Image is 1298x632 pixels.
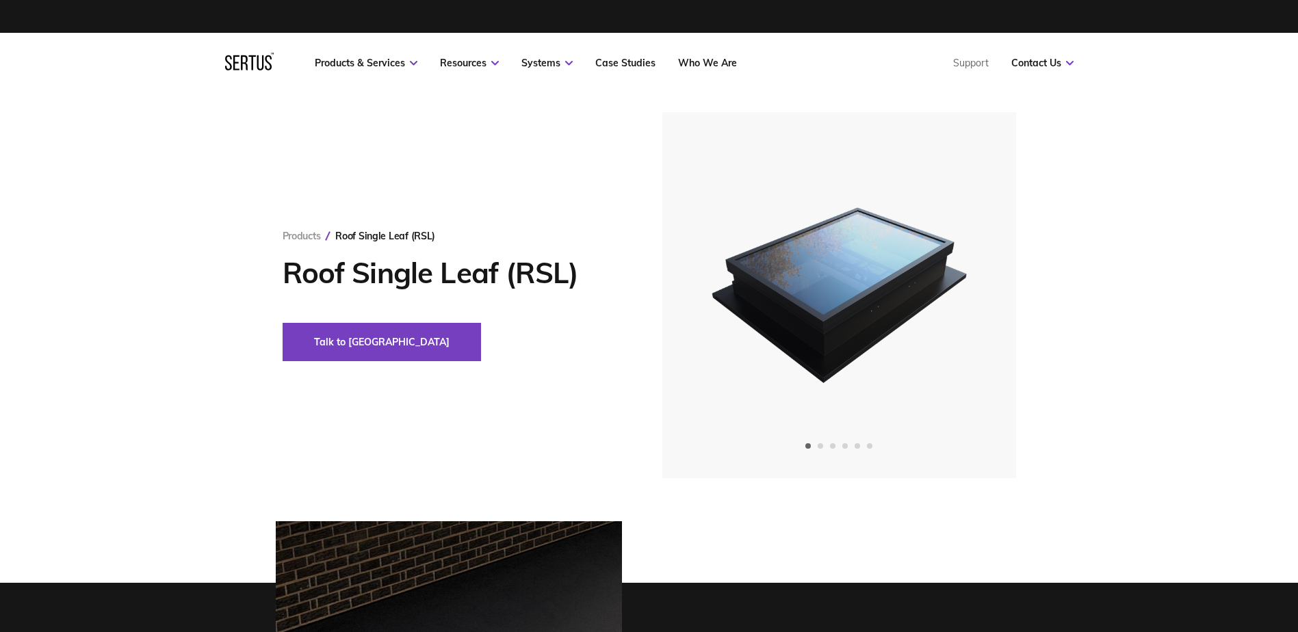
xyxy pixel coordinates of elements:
a: Case Studies [595,57,656,69]
button: Talk to [GEOGRAPHIC_DATA] [283,323,481,361]
h1: Roof Single Leaf (RSL) [283,256,621,290]
span: Go to slide 6 [867,443,872,449]
span: Go to slide 4 [842,443,848,449]
span: Go to slide 3 [830,443,835,449]
a: Resources [440,57,499,69]
a: Systems [521,57,573,69]
a: Products [283,230,321,242]
span: Go to slide 5 [855,443,860,449]
a: Products & Services [315,57,417,69]
a: Support [953,57,989,69]
a: Contact Us [1011,57,1074,69]
a: Who We Are [678,57,737,69]
span: Go to slide 2 [818,443,823,449]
